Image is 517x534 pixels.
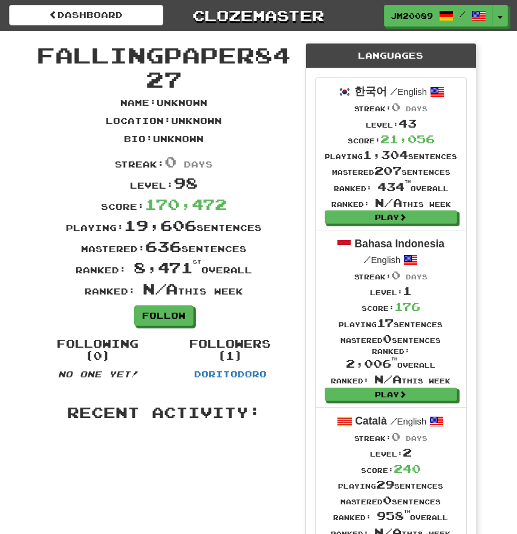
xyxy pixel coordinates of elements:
[380,132,435,146] span: 21,056
[325,131,457,147] div: Score:
[377,509,410,523] span: 958
[164,152,177,171] span: 0
[383,332,392,345] span: 0
[346,357,397,370] span: 2,006
[32,236,297,257] div: Mastered: sentences
[377,316,394,330] span: 17
[394,462,421,475] span: 240
[9,5,163,25] a: Dashboard
[325,371,457,387] div: Ranked: this week
[391,100,400,114] span: 0
[174,174,198,192] span: 98
[181,5,336,26] a: Clozemaster
[106,115,222,127] p: Location : Unknown
[394,300,420,313] span: 176
[325,331,457,347] div: Mastered sentences
[325,147,457,163] div: Playing sentences
[325,267,457,283] div: Streak:
[404,509,410,513] sup: th
[403,446,412,459] span: 2
[194,369,267,379] a: doritodoro
[354,85,387,97] strong: 한국어
[398,117,417,130] span: 43
[375,196,402,209] span: N/A
[173,338,287,362] h4: Followers (1)
[325,347,457,371] div: Ranked: overall
[363,255,400,265] small: English
[355,415,387,427] strong: Català
[331,477,450,492] div: Playing sentences
[325,163,457,178] div: Mastered sentences
[325,315,457,331] div: Playing sentences
[391,269,400,282] span: 0
[325,179,457,195] div: Ranked: overall
[41,338,155,362] h4: Following (0)
[403,284,412,298] span: 1
[390,415,397,426] span: /
[306,44,476,68] div: Languages
[145,237,181,255] span: 636
[32,194,297,215] div: Score:
[331,444,450,460] div: Level:
[331,492,450,508] div: Mastered sentences
[331,508,450,524] div: Ranked: overall
[374,373,402,386] span: N/A
[124,133,204,145] p: Bio : Unknown
[405,180,411,184] sup: th
[376,478,394,491] span: 29
[406,105,428,112] span: days
[325,299,457,314] div: Score:
[374,164,402,177] span: 207
[32,278,297,299] div: Ranked: this week
[32,151,297,172] div: Streak:
[325,388,457,401] a: Play
[37,42,291,92] span: FallingPaper8427
[390,87,427,97] small: English
[325,116,457,131] div: Level:
[354,238,444,250] strong: Bahasa Indonesia
[134,258,201,276] span: 8,471
[390,86,397,97] span: /
[32,257,297,278] div: Ranked: overall
[134,305,193,326] a: Follow
[363,148,408,161] span: 1,304
[391,430,400,443] span: 0
[331,461,450,477] div: Score:
[120,97,207,109] p: Name : Unknown
[377,180,411,194] span: 434
[384,5,493,27] a: JM20089 /
[460,10,466,18] span: /
[325,195,457,210] div: Ranked: this week
[193,259,201,265] sup: st
[363,254,371,265] span: /
[406,434,428,442] span: days
[325,99,457,115] div: Streak:
[325,283,457,299] div: Level:
[391,357,397,361] sup: th
[58,369,138,379] em: No one yet!
[32,172,297,194] div: Level:
[143,279,178,298] span: N/A
[406,273,428,281] span: days
[145,195,227,213] span: 170,472
[390,417,427,426] small: English
[383,493,392,507] span: 0
[331,429,450,444] div: Streak:
[32,215,297,236] div: Playing: sentences
[41,405,288,420] h3: Recent Activity:
[325,210,457,224] a: Play
[184,159,213,169] span: days
[124,216,197,234] span: 19,606
[391,10,433,21] span: JM20089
